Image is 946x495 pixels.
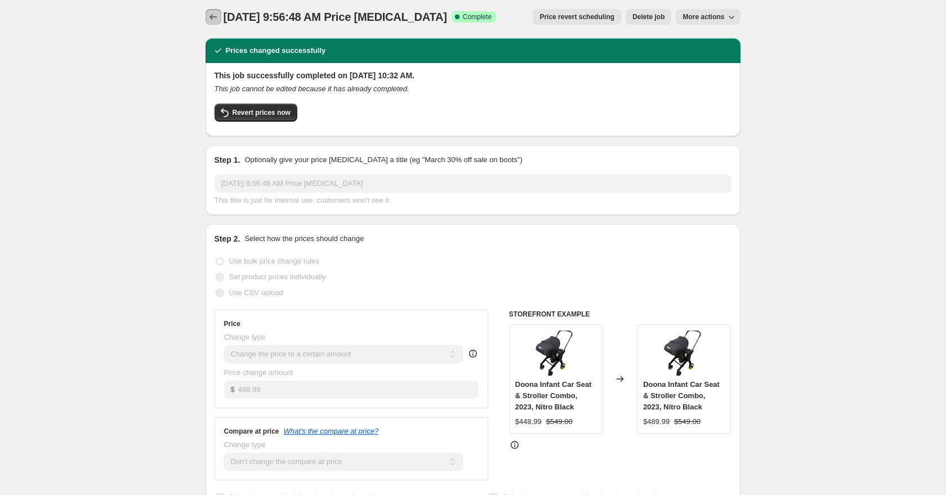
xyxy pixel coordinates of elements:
h2: Step 2. [215,233,240,244]
input: 80.00 [238,381,479,399]
span: Set product prices individually [229,273,326,281]
span: [DATE] 9:56:48 AM Price [MEDICAL_DATA] [224,11,447,23]
p: Select how the prices should change [244,233,364,244]
span: Complete [463,12,492,21]
span: This title is just for internal use, customers won't see it [215,196,389,204]
input: 30% off holiday sale [215,175,731,193]
span: More actions [682,12,724,21]
h2: This job successfully completed on [DATE] 10:32 AM. [215,70,731,81]
span: Delete job [632,12,664,21]
button: Price change jobs [206,9,221,25]
span: Price change amount [224,368,293,377]
h2: Step 1. [215,154,240,166]
h3: Price [224,319,240,328]
strike: $549.00 [674,416,700,427]
span: Doona Infant Car Seat & Stroller Combo, 2023, Nitro Black [515,380,592,411]
img: ScreenShot2023-07-31at5.07.23PM-PhotoRoom_80x.png [533,331,578,376]
span: Use CSV upload [229,288,283,297]
div: $448.99 [515,416,542,427]
button: Revert prices now [215,104,297,122]
span: Use bulk price change rules [229,257,319,265]
div: $489.99 [643,416,670,427]
button: Delete job [626,9,671,25]
span: Doona Infant Car Seat & Stroller Combo, 2023, Nitro Black [643,380,720,411]
i: This job cannot be edited because it has already completed. [215,84,409,93]
div: help [467,348,479,359]
button: Price revert scheduling [533,9,621,25]
button: More actions [676,9,740,25]
img: ScreenShot2023-07-31at5.07.23PM-PhotoRoom_80x.png [662,331,707,376]
button: What's the compare at price? [284,427,379,435]
span: Revert prices now [233,108,291,117]
span: Price revert scheduling [539,12,614,21]
h6: STOREFRONT EXAMPLE [509,310,731,319]
strike: $549.00 [546,416,573,427]
span: $ [231,385,235,394]
p: Optionally give your price [MEDICAL_DATA] a title (eg "March 30% off sale on boots") [244,154,522,166]
h2: Prices changed successfully [226,45,326,56]
h3: Compare at price [224,427,279,436]
span: Change type [224,333,266,341]
span: Change type [224,440,266,449]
